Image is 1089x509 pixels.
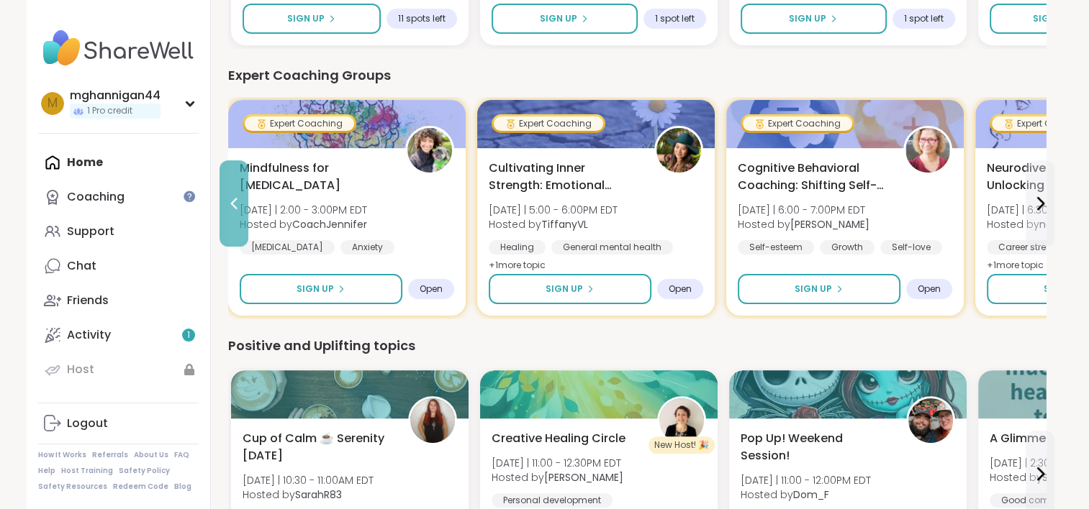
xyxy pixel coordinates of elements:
[489,203,618,217] span: [DATE] | 5:00 - 6:00PM EDT
[795,283,832,295] span: Sign Up
[551,240,673,254] div: General mental health
[119,466,170,476] a: Safety Policy
[38,180,199,214] a: Coaching
[67,416,108,431] div: Logout
[410,398,455,443] img: SarahR83
[38,406,199,441] a: Logout
[174,482,191,492] a: Blog
[741,430,890,464] span: Pop Up! Weekend Session!
[240,217,367,231] span: Hosted by
[918,283,941,295] span: Open
[908,398,953,443] img: Dom_F
[38,450,86,460] a: How It Works
[38,214,199,249] a: Support
[297,283,334,295] span: Sign Up
[92,450,128,460] a: Referrals
[790,217,869,231] b: [PERSON_NAME]
[990,493,1084,508] div: Good company
[655,13,695,24] span: 1 spot left
[113,482,168,492] a: Redeem Code
[793,487,829,502] b: Dom_F
[492,470,623,485] span: Hosted by
[287,12,325,25] span: Sign Up
[541,217,588,231] b: TiffanyVL
[880,240,942,254] div: Self-love
[292,217,367,231] b: CoachJennifer
[38,283,199,318] a: Friends
[649,436,715,454] div: New Host! 🎉
[987,240,1067,254] div: Career stress
[489,240,546,254] div: Healing
[905,128,950,173] img: Fausta
[656,128,701,173] img: TiffanyVL
[38,482,107,492] a: Safety Resources
[240,240,335,254] div: [MEDICAL_DATA]
[540,12,577,25] span: Sign Up
[70,88,161,104] div: mghannigan44
[67,293,109,308] div: Friends
[489,160,638,194] span: Cultivating Inner Strength: Emotional Regulation
[243,4,381,34] button: Sign Up
[741,487,871,502] span: Hosted by
[228,65,1046,86] div: Expert Coaching Groups
[245,116,354,131] div: Expert Coaching
[243,487,374,502] span: Hosted by
[741,4,887,34] button: Sign Up
[544,470,623,485] b: [PERSON_NAME]
[1044,283,1081,295] span: Sign Up
[87,105,132,117] span: 1 Pro credit
[659,398,704,443] img: Jenne
[492,4,638,34] button: Sign Up
[492,430,625,447] span: Creative Healing Circle
[738,203,869,217] span: [DATE] | 6:00 - 7:00PM EDT
[489,274,651,304] button: Sign Up
[741,473,871,487] span: [DATE] | 11:00 - 12:00PM EDT
[67,327,111,343] div: Activity
[187,329,190,341] span: 1
[738,274,900,304] button: Sign Up
[67,362,94,377] div: Host
[295,487,342,502] b: SarahR83
[243,473,374,487] span: [DATE] | 10:30 - 11:00AM EDT
[420,283,443,295] span: Open
[228,336,1046,356] div: Positive and Uplifting topics
[240,160,389,194] span: Mindfulness for [MEDICAL_DATA]
[38,318,199,352] a: Activity1
[174,450,189,460] a: FAQ
[184,191,195,202] iframe: Spotlight
[67,224,114,239] div: Support
[494,116,603,131] div: Expert Coaching
[789,12,826,25] span: Sign Up
[398,13,446,24] span: 11 spots left
[240,203,367,217] span: [DATE] | 2:00 - 3:00PM EDT
[738,160,887,194] span: Cognitive Behavioral Coaching: Shifting Self-Talk
[743,116,852,131] div: Expert Coaching
[738,217,869,231] span: Hosted by
[492,493,613,508] div: Personal development
[407,128,452,173] img: CoachJennifer
[67,258,96,274] div: Chat
[67,189,125,205] div: Coaching
[243,430,392,464] span: Cup of Calm ☕ Serenity [DATE]
[38,23,199,73] img: ShareWell Nav Logo
[1033,12,1070,25] span: Sign Up
[904,13,944,24] span: 1 spot left
[38,466,55,476] a: Help
[669,283,692,295] span: Open
[38,352,199,387] a: Host
[489,217,618,231] span: Hosted by
[340,240,394,254] div: Anxiety
[546,283,583,295] span: Sign Up
[61,466,113,476] a: Host Training
[492,456,623,470] span: [DATE] | 11:00 - 12:30PM EDT
[48,94,58,113] span: m
[820,240,875,254] div: Growth
[738,240,814,254] div: Self-esteem
[240,274,402,304] button: Sign Up
[134,450,168,460] a: About Us
[38,249,199,283] a: Chat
